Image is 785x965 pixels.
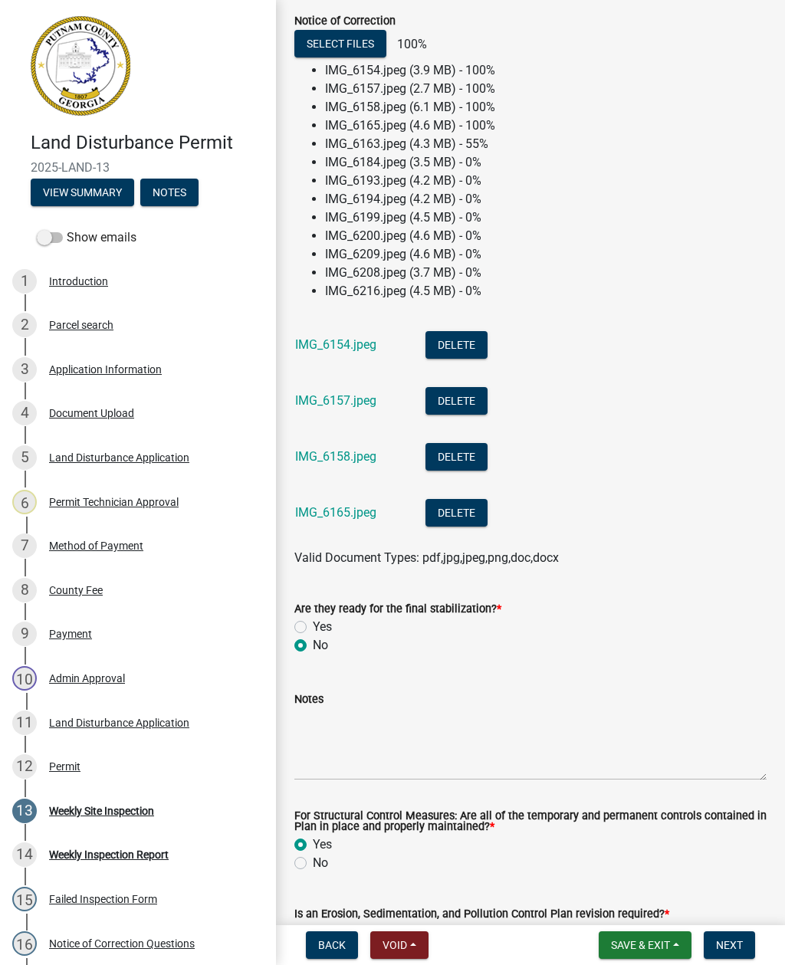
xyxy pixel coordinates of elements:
[49,806,154,816] div: Weekly Site Inspection
[49,717,189,728] div: Land Disturbance Application
[313,854,328,872] label: No
[49,364,162,375] div: Application Information
[12,622,37,646] div: 9
[294,694,324,705] label: Notes
[12,533,37,558] div: 7
[12,313,37,337] div: 2
[313,835,332,854] label: Yes
[49,276,108,287] div: Introduction
[140,187,199,199] wm-modal-confirm: Notes
[325,190,767,208] li: IMG_6194.jpeg (4.2 MB) - 0%
[31,132,264,154] h4: Land Disturbance Permit
[425,506,488,520] wm-modal-confirm: Delete Document
[49,452,189,463] div: Land Disturbance Application
[49,540,143,551] div: Method of Payment
[389,37,427,51] span: 100%
[49,320,113,330] div: Parcel search
[294,550,559,565] span: Valid Document Types: pdf,jpg,jpeg,png,doc,docx
[49,849,169,860] div: Weekly Inspection Report
[294,811,767,833] label: For Structural Control Measures: Are all of the temporary and permanent controls contained in Pla...
[31,187,134,199] wm-modal-confirm: Summary
[12,666,37,691] div: 10
[318,939,346,951] span: Back
[611,939,670,951] span: Save & Exit
[12,799,37,823] div: 13
[12,887,37,911] div: 15
[49,894,157,904] div: Failed Inspection Form
[325,135,767,153] li: IMG_6163.jpeg (4.3 MB) - 55%
[49,673,125,684] div: Admin Approval
[49,629,92,639] div: Payment
[383,939,407,951] span: Void
[325,264,767,282] li: IMG_6208.jpeg (3.7 MB) - 0%
[425,338,488,353] wm-modal-confirm: Delete Document
[12,490,37,514] div: 6
[425,331,488,359] button: Delete
[12,754,37,779] div: 12
[325,80,767,98] li: IMG_6157.jpeg (2.7 MB) - 100%
[12,931,37,956] div: 16
[716,939,743,951] span: Next
[306,931,358,959] button: Back
[325,117,767,135] li: IMG_6165.jpeg (4.6 MB) - 100%
[294,30,386,57] button: Select files
[325,245,767,264] li: IMG_6209.jpeg (4.6 MB) - 0%
[425,387,488,415] button: Delete
[12,401,37,425] div: 4
[31,16,130,116] img: Putnam County, Georgia
[49,408,134,418] div: Document Upload
[313,618,332,636] label: Yes
[425,443,488,471] button: Delete
[325,208,767,227] li: IMG_6199.jpeg (4.5 MB) - 0%
[325,153,767,172] li: IMG_6184.jpeg (3.5 MB) - 0%
[31,160,245,175] span: 2025-LAND-13
[49,761,80,772] div: Permit
[12,578,37,602] div: 8
[31,179,134,206] button: View Summary
[295,337,376,352] a: IMG_6154.jpeg
[37,228,136,247] label: Show emails
[325,98,767,117] li: IMG_6158.jpeg (6.1 MB) - 100%
[49,497,179,507] div: Permit Technician Approval
[325,61,767,80] li: IMG_6154.jpeg (3.9 MB) - 100%
[49,585,103,596] div: County Fee
[49,938,195,949] div: Notice of Correction Questions
[704,931,755,959] button: Next
[295,393,376,408] a: IMG_6157.jpeg
[140,179,199,206] button: Notes
[325,172,767,190] li: IMG_6193.jpeg (4.2 MB) - 0%
[325,282,767,300] li: IMG_6216.jpeg (4.5 MB) - 0%
[599,931,691,959] button: Save & Exit
[425,450,488,464] wm-modal-confirm: Delete Document
[295,505,376,520] a: IMG_6165.jpeg
[425,499,488,527] button: Delete
[294,604,501,615] label: Are they ready for the final stabilization?
[313,636,328,655] label: No
[12,357,37,382] div: 3
[325,227,767,245] li: IMG_6200.jpeg (4.6 MB) - 0%
[12,711,37,735] div: 11
[294,909,669,920] label: Is an Erosion, Sedimentation, and Pollution Control Plan revision required?
[294,16,396,27] label: Notice of Correction
[12,269,37,294] div: 1
[425,394,488,409] wm-modal-confirm: Delete Document
[370,931,429,959] button: Void
[12,842,37,867] div: 14
[295,449,376,464] a: IMG_6158.jpeg
[12,445,37,470] div: 5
